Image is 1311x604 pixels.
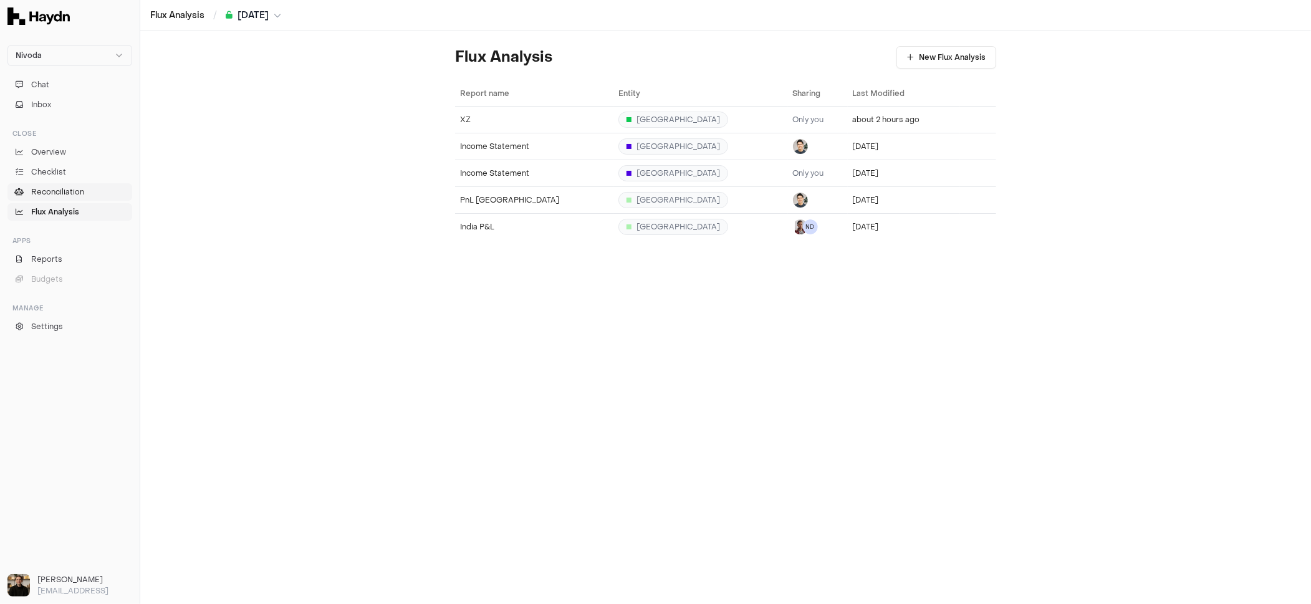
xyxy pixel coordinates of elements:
[7,7,70,25] img: Haydn Logo
[7,203,132,221] a: Flux Analysis
[618,138,728,155] div: [GEOGRAPHIC_DATA]
[7,271,132,288] button: Budgets
[7,574,30,597] img: Ole Heine
[7,45,132,66] button: Nivoda
[613,81,787,106] th: Entity
[460,141,608,151] div: Income Statement
[793,193,808,208] img: Jeremy Hon
[150,9,204,22] a: Flux Analysis
[31,99,51,110] span: Inbox
[793,219,808,234] img: JP Smit
[455,81,613,106] th: Report name
[848,213,960,240] td: [DATE]
[16,50,42,60] span: Nivoda
[618,192,728,208] div: [GEOGRAPHIC_DATA]
[460,168,608,178] div: Income Statement
[31,274,63,285] span: Budgets
[7,231,132,251] div: Apps
[788,81,848,106] th: Sharing
[455,47,552,67] h1: Flux Analysis
[793,115,824,125] span: Only you
[460,195,608,205] div: PnL [GEOGRAPHIC_DATA]
[31,206,79,218] span: Flux Analysis
[7,143,132,161] a: Overview
[7,251,132,268] a: Reports
[37,574,132,585] h3: [PERSON_NAME]
[7,123,132,143] div: Close
[896,46,996,69] button: New Flux Analysis
[848,81,960,106] th: Last Modified
[618,219,728,235] div: [GEOGRAPHIC_DATA]
[7,96,132,113] button: Inbox
[848,106,960,133] td: about 2 hours ago
[31,254,62,265] span: Reports
[211,9,219,21] span: /
[31,186,84,198] span: Reconciliation
[7,76,132,93] button: Chat
[793,168,824,178] span: Only you
[31,79,49,90] span: Chat
[7,163,132,181] a: Checklist
[460,115,608,125] div: XZ
[848,133,960,160] td: [DATE]
[226,9,281,22] button: [DATE]
[7,183,132,201] a: Reconciliation
[31,166,66,178] span: Checklist
[803,219,818,234] span: ND
[848,160,960,186] td: [DATE]
[31,146,66,158] span: Overview
[618,112,728,128] div: [GEOGRAPHIC_DATA]
[7,298,132,318] div: Manage
[31,321,63,332] span: Settings
[238,9,269,22] span: [DATE]
[460,222,608,232] div: India P&L
[618,165,728,181] div: [GEOGRAPHIC_DATA]
[7,318,132,335] a: Settings
[793,139,808,154] img: Jeremy Hon
[848,186,960,213] td: [DATE]
[140,9,291,22] nav: breadcrumb
[37,585,132,597] p: [EMAIL_ADDRESS]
